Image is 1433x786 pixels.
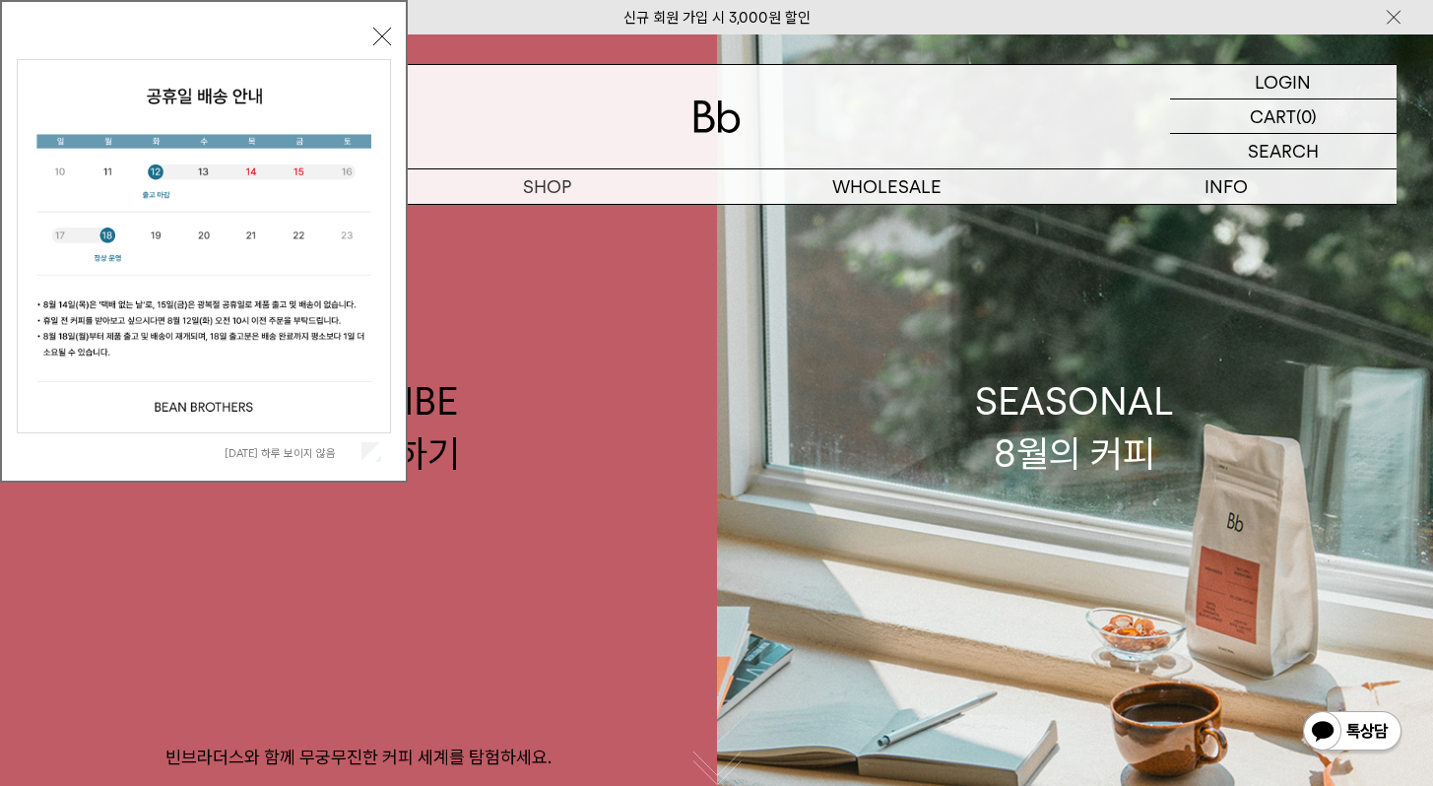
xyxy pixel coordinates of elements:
a: SHOP [377,169,717,204]
div: SEASONAL 8월의 커피 [975,375,1174,480]
p: LOGIN [1255,65,1311,98]
button: 닫기 [373,28,391,45]
a: CART (0) [1170,99,1397,134]
p: SEARCH [1248,134,1319,168]
p: (0) [1296,99,1317,133]
p: WHOLESALE [717,169,1057,204]
p: CART [1250,99,1296,133]
img: 카카오톡 채널 1:1 채팅 버튼 [1301,709,1403,756]
p: INFO [1057,169,1397,204]
img: 로고 [693,100,741,133]
label: [DATE] 하루 보이지 않음 [225,446,358,460]
img: cb63d4bbb2e6550c365f227fdc69b27f_113810.jpg [18,60,390,432]
a: 신규 회원 가입 시 3,000원 할인 [623,9,811,27]
a: LOGIN [1170,65,1397,99]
